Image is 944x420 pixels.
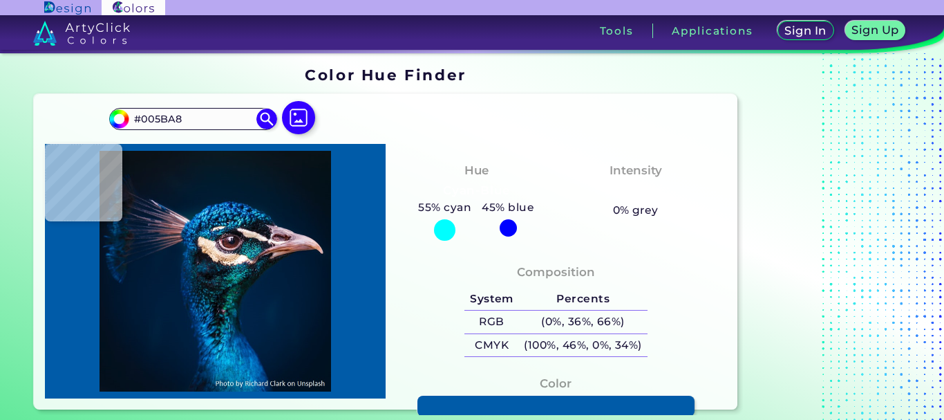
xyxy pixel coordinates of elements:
h4: Intensity [610,161,662,181]
h3: Applications [672,26,753,36]
h5: Percents [519,287,648,310]
h4: Hue [464,161,489,181]
img: img_pavlin.jpg [52,151,379,392]
h5: RGB [464,311,518,334]
input: type color.. [129,109,258,128]
h4: Color [540,374,572,394]
h3: Cyan-Blue [437,183,516,199]
a: Sign Up [848,22,903,39]
h5: (100%, 46%, 0%, 34%) [519,334,648,357]
a: Sign In [780,22,831,39]
h5: CMYK [464,334,518,357]
h3: Vibrant [605,183,665,199]
h5: 0% grey [613,201,659,219]
h5: Sign Up [853,25,896,35]
h4: Composition [517,262,595,282]
img: icon search [256,109,277,129]
img: logo_artyclick_colors_white.svg [33,21,131,46]
h5: 55% cyan [413,199,477,217]
h3: Tools [600,26,634,36]
img: ArtyClick Design logo [44,1,91,15]
h1: Color Hue Finder [305,64,466,85]
h5: (0%, 36%, 66%) [519,311,648,334]
h5: System [464,287,518,310]
img: icon picture [282,101,315,134]
h5: 45% blue [477,199,540,217]
h5: Sign In [786,26,824,36]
